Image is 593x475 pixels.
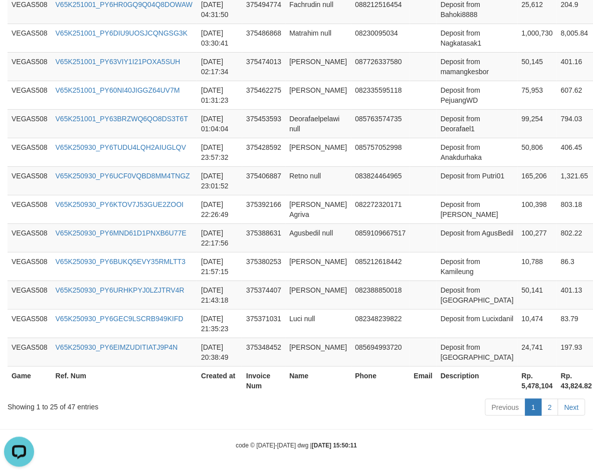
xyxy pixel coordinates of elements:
[8,138,52,166] td: VEGAS508
[56,343,178,351] a: V65K250930_PY6EIMZUDITIATJ9P4N
[56,86,180,94] a: V65K251001_PY60NI40JIGGZ64UV7M
[518,24,557,52] td: 1,000,730
[437,252,518,281] td: Deposit from Kamileung
[518,309,557,338] td: 10,474
[286,223,351,252] td: Agusbedil null
[518,195,557,223] td: 100,398
[197,281,242,309] td: [DATE] 21:43:18
[56,229,187,237] a: V65K250930_PY6MND61D1PNXB6U77E
[351,338,410,366] td: 085694993720
[286,81,351,109] td: [PERSON_NAME]
[351,223,410,252] td: 0859109667517
[351,366,410,395] th: Phone
[8,281,52,309] td: VEGAS508
[558,399,585,416] a: Next
[518,281,557,309] td: 50,141
[8,195,52,223] td: VEGAS508
[286,338,351,366] td: [PERSON_NAME]
[351,309,410,338] td: 082348239822
[286,252,351,281] td: [PERSON_NAME]
[410,366,437,395] th: Email
[242,109,285,138] td: 375453593
[518,52,557,81] td: 50,145
[8,398,240,412] div: Showing 1 to 25 of 47 entries
[437,309,518,338] td: Deposit from Lucixdanil
[518,166,557,195] td: 165,206
[351,24,410,52] td: 08230095034
[8,223,52,252] td: VEGAS508
[8,309,52,338] td: VEGAS508
[8,166,52,195] td: VEGAS508
[8,366,52,395] th: Game
[437,166,518,195] td: Deposit from Putri01
[242,223,285,252] td: 375388631
[242,366,285,395] th: Invoice Num
[56,115,188,123] a: V65K251001_PY63BRZWQ6QO8DS3T6T
[351,52,410,81] td: 087726337580
[242,338,285,366] td: 375348452
[351,195,410,223] td: 082272320171
[197,338,242,366] td: [DATE] 20:38:49
[437,138,518,166] td: Deposit from Anakdurhaka
[197,309,242,338] td: [DATE] 21:35:23
[518,109,557,138] td: 99,254
[8,252,52,281] td: VEGAS508
[437,52,518,81] td: Deposit from mamangkesbor
[242,252,285,281] td: 375380253
[351,281,410,309] td: 082388850018
[518,338,557,366] td: 24,741
[286,109,351,138] td: Deorafaelpelawi null
[242,309,285,338] td: 375371031
[56,286,184,294] a: V65K250930_PY6URHKPYJ0LZJTRV4R
[351,252,410,281] td: 085212618442
[286,366,351,395] th: Name
[286,281,351,309] td: [PERSON_NAME]
[351,166,410,195] td: 083824464965
[518,223,557,252] td: 100,277
[197,109,242,138] td: [DATE] 01:04:04
[312,442,357,449] strong: [DATE] 15:50:11
[351,81,410,109] td: 082335595118
[437,24,518,52] td: Deposit from Nagkatasak1
[437,281,518,309] td: Deposit from [GEOGRAPHIC_DATA]
[56,200,184,208] a: V65K250930_PY6KTOV7J53GUE2ZOOI
[197,195,242,223] td: [DATE] 22:26:49
[351,109,410,138] td: 085763574735
[242,281,285,309] td: 375374407
[242,195,285,223] td: 375392166
[286,52,351,81] td: [PERSON_NAME]
[242,138,285,166] td: 375428592
[437,81,518,109] td: Deposit from PejuangWD
[286,24,351,52] td: Matrahim null
[4,4,34,34] button: Open LiveChat chat widget
[242,166,285,195] td: 375406887
[518,81,557,109] td: 75,953
[197,24,242,52] td: [DATE] 03:30:41
[8,81,52,109] td: VEGAS508
[286,166,351,195] td: Retno null
[8,24,52,52] td: VEGAS508
[286,309,351,338] td: Luci null
[437,195,518,223] td: Deposit from [PERSON_NAME]
[197,366,242,395] th: Created at
[437,338,518,366] td: Deposit from [GEOGRAPHIC_DATA]
[197,223,242,252] td: [DATE] 22:17:56
[437,366,518,395] th: Description
[52,366,197,395] th: Ref. Num
[437,223,518,252] td: Deposit from AgusBedil
[197,81,242,109] td: [DATE] 01:31:23
[197,52,242,81] td: [DATE] 02:17:34
[56,172,190,180] a: V65K250930_PY6UCF0VQBD8MM4TNGZ
[437,109,518,138] td: Deposit from Deorafael1
[242,24,285,52] td: 375486868
[56,1,193,9] a: V65K251001_PY6HR0GQ9Q04Q8DOWAW
[56,143,186,151] a: V65K250930_PY6TUDU4LQH2AIUGLQV
[56,315,183,323] a: V65K250930_PY6GEC9LSCRB949KIFD
[56,258,186,266] a: V65K250930_PY6BUKQ5EVY35RMLTT3
[236,442,357,449] small: code © [DATE]-[DATE] dwg |
[351,138,410,166] td: 085757052998
[197,166,242,195] td: [DATE] 23:01:52
[485,399,525,416] a: Previous
[197,252,242,281] td: [DATE] 21:57:15
[8,109,52,138] td: VEGAS508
